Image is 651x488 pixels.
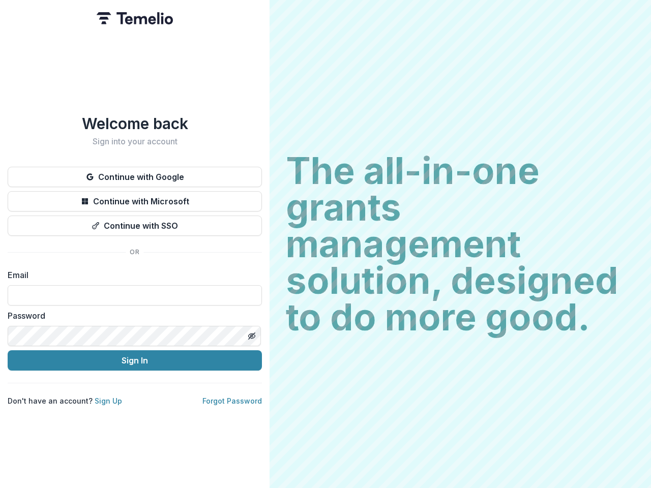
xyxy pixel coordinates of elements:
[244,328,260,344] button: Toggle password visibility
[8,395,122,406] p: Don't have an account?
[95,396,122,405] a: Sign Up
[8,191,262,211] button: Continue with Microsoft
[8,269,256,281] label: Email
[97,12,173,24] img: Temelio
[8,137,262,146] h2: Sign into your account
[8,216,262,236] button: Continue with SSO
[202,396,262,405] a: Forgot Password
[8,310,256,322] label: Password
[8,167,262,187] button: Continue with Google
[8,114,262,133] h1: Welcome back
[8,350,262,371] button: Sign In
